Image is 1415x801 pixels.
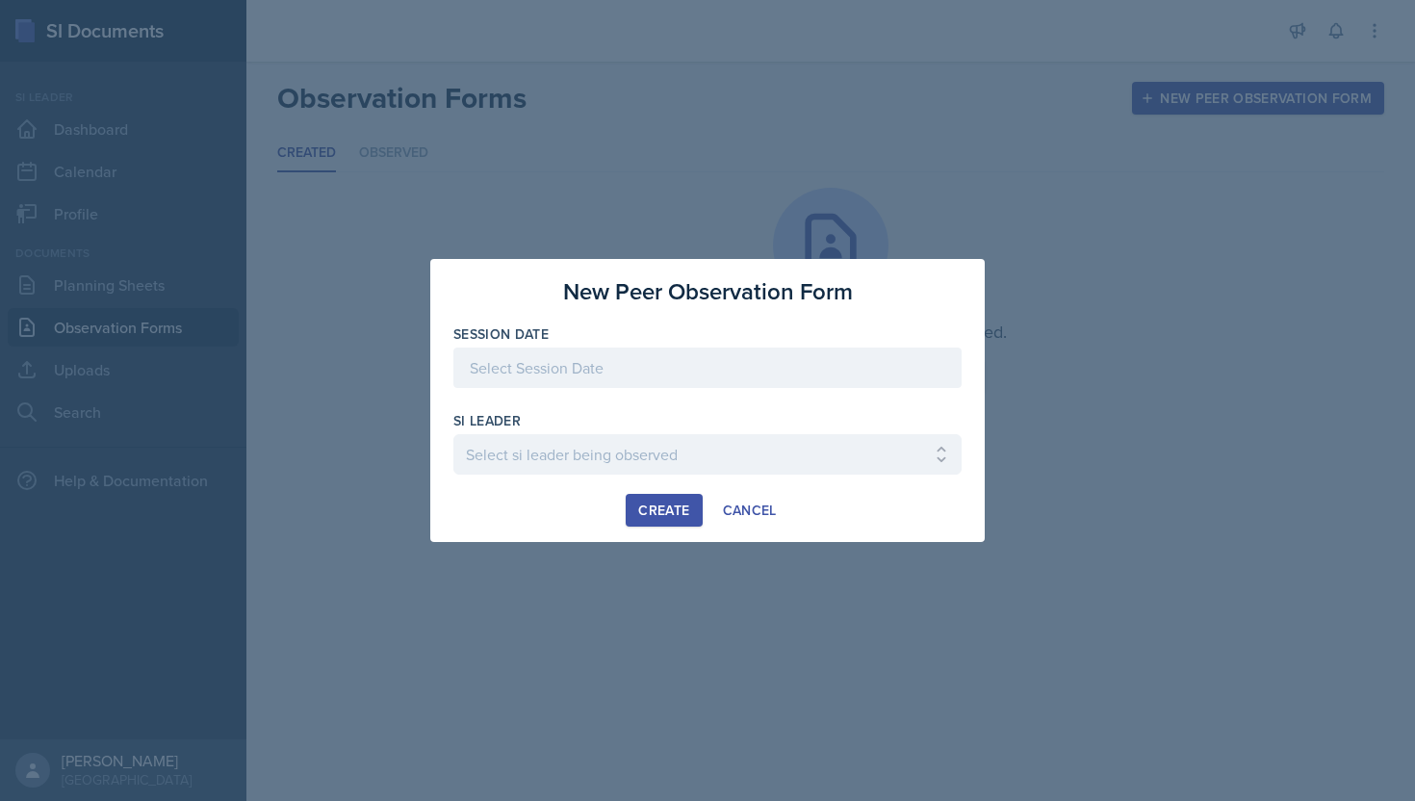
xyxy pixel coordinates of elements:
div: Cancel [723,503,777,518]
button: Cancel [710,494,789,527]
button: Create [626,494,702,527]
h3: New Peer Observation Form [563,274,853,309]
label: Session Date [453,324,549,344]
div: Create [638,503,689,518]
label: si leader [453,411,521,430]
